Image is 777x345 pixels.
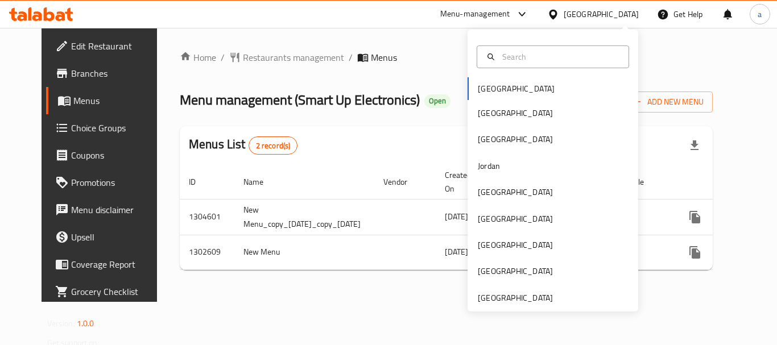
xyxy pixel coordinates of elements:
[71,39,162,53] span: Edit Restaurant
[478,265,553,277] div: [GEOGRAPHIC_DATA]
[243,175,278,189] span: Name
[681,132,708,159] div: Export file
[180,199,234,235] td: 1304601
[77,316,94,331] span: 1.0.0
[71,203,162,217] span: Menu disclaimer
[46,196,171,223] a: Menu disclaimer
[221,51,225,64] li: /
[634,95,704,109] span: Add New Menu
[498,51,622,63] input: Search
[478,186,553,198] div: [GEOGRAPHIC_DATA]
[371,51,397,64] span: Menus
[180,235,234,269] td: 1302609
[180,51,216,64] a: Home
[623,175,659,189] span: Locale
[189,136,297,155] h2: Menus List
[478,239,553,251] div: [GEOGRAPHIC_DATA]
[46,114,171,142] a: Choice Groups
[383,175,422,189] span: Vendor
[46,142,171,169] a: Coupons
[46,251,171,278] a: Coverage Report
[478,160,500,172] div: Jordan
[681,239,709,266] button: more
[758,8,762,20] span: a
[249,136,298,155] div: Total records count
[424,96,451,106] span: Open
[71,285,162,298] span: Grocery Checklist
[234,235,374,269] td: New Menu
[249,140,297,151] span: 2 record(s)
[71,176,162,189] span: Promotions
[614,199,672,235] td: All
[424,94,451,108] div: Open
[681,203,709,231] button: more
[46,32,171,60] a: Edit Restaurant
[73,94,162,107] span: Menus
[349,51,353,64] li: /
[478,133,553,146] div: [GEOGRAPHIC_DATA]
[445,209,468,224] span: [DATE]
[234,199,374,235] td: New Menu_copy_[DATE]_copy_[DATE]
[614,235,672,269] td: All
[71,257,162,271] span: Coverage Report
[180,51,713,64] nav: breadcrumb
[71,121,162,135] span: Choice Groups
[46,169,171,196] a: Promotions
[709,239,736,266] button: Change Status
[564,8,639,20] div: [GEOGRAPHIC_DATA]
[71,230,162,244] span: Upsell
[478,107,553,119] div: [GEOGRAPHIC_DATA]
[625,92,713,113] button: Add New Menu
[71,148,162,162] span: Coupons
[46,60,171,87] a: Branches
[71,66,162,80] span: Branches
[229,51,344,64] a: Restaurants management
[180,87,420,113] span: Menu management ( Smart Up Electronics )
[243,51,344,64] span: Restaurants management
[46,278,171,305] a: Grocery Checklist
[478,213,553,225] div: [GEOGRAPHIC_DATA]
[440,7,510,21] div: Menu-management
[46,223,171,251] a: Upsell
[189,175,210,189] span: ID
[445,168,486,196] span: Created On
[445,244,468,259] span: [DATE]
[47,316,75,331] span: Version:
[478,292,553,304] div: [GEOGRAPHIC_DATA]
[46,87,171,114] a: Menus
[709,203,736,231] button: Change Status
